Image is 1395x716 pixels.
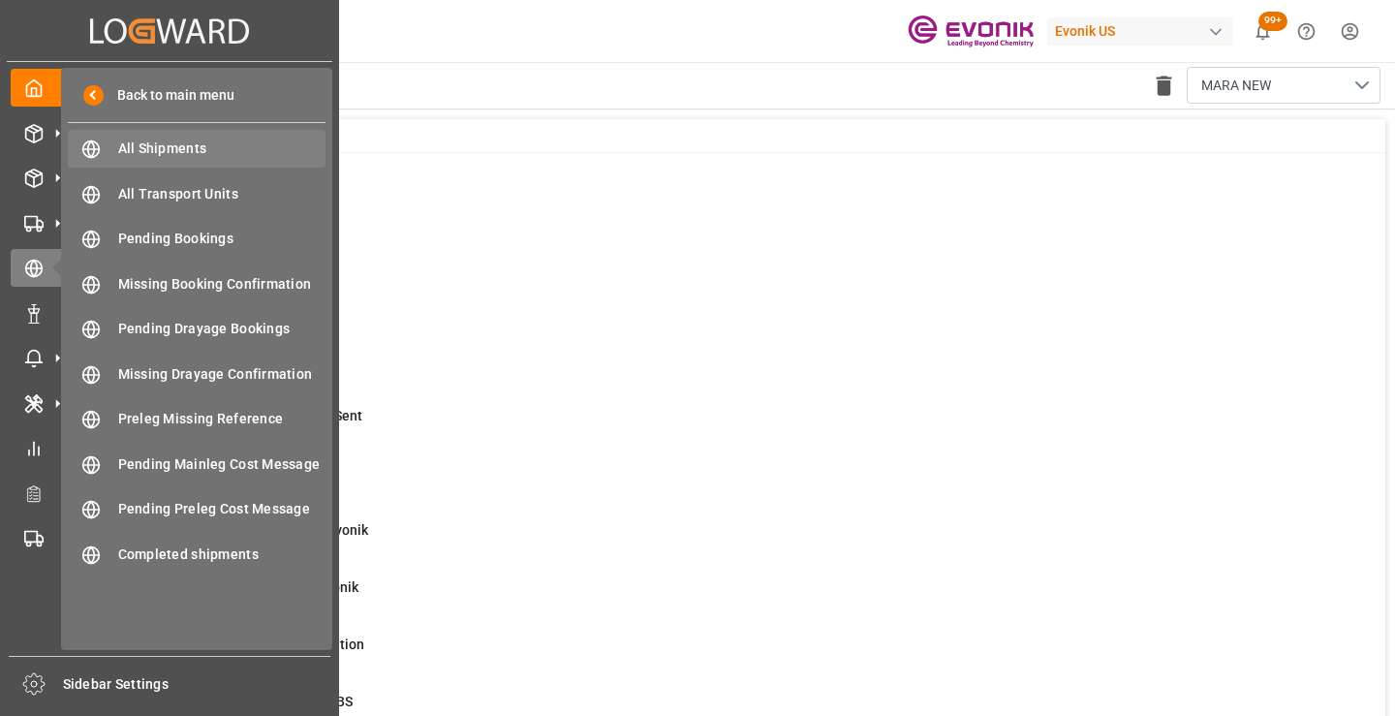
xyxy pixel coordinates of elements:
a: 18ABS: No Init Bkg Conf DateShipment [99,234,1361,275]
span: Missing Drayage Confirmation [118,364,326,385]
a: Pending Bookings [68,220,325,258]
span: Missing Booking Confirmation [118,274,326,295]
img: Evonik-brand-mark-Deep-Purple-RGB.jpeg_1700498283.jpeg [908,15,1034,48]
span: MARA NEW [1201,76,1271,96]
a: 0MOT Missing at Order LevelSales Order-IVPO [99,177,1361,218]
a: Preleg Missing Reference [68,400,325,438]
button: show 100 new notifications [1241,10,1285,53]
a: 9Error on Initial Sales Order to EvonikShipment [99,520,1361,561]
a: Pending Drayage Bookings [68,310,325,348]
a: Missing Booking Confirmation [68,265,325,302]
span: 99+ [1258,12,1287,31]
a: Missing Drayage Confirmation [68,355,325,392]
a: Pending Preleg Cost Message [68,490,325,528]
span: Pending Bookings [118,229,326,249]
a: Pending Mainleg Cost Message [68,445,325,483]
a: 20ETD>3 Days Past,No Cost Msg SentShipment [99,406,1361,447]
span: Sidebar Settings [63,674,331,695]
a: 18ABS: Missing Booking ConfirmationShipment [99,635,1361,675]
span: Pending Mainleg Cost Message [118,454,326,475]
a: Non Conformance [11,294,328,331]
button: Evonik US [1047,13,1241,49]
a: My Cockpit [11,69,328,107]
span: All Shipments [118,139,326,159]
a: 1ABS: No Bkg Req Sent DateShipment [99,292,1361,332]
div: Evonik US [1047,17,1233,46]
a: 3ETA > 10 Days , No ATA EnteredShipment [99,349,1361,389]
span: All Transport Units [118,184,326,204]
a: Transport Planner [11,474,328,512]
a: All Transport Units [68,174,325,212]
span: Preleg Missing Reference [118,409,326,429]
a: 0Error Sales Order Update to EvonikShipment [99,577,1361,618]
span: Pending Drayage Bookings [118,319,326,339]
a: My Reports [11,429,328,467]
a: All Shipments [68,130,325,168]
a: Transport Planning [11,519,328,557]
span: Pending Preleg Cost Message [118,499,326,519]
a: Completed shipments [68,535,325,573]
a: 3ETD < 3 Days,No Del # Rec'dShipment [99,463,1361,504]
span: Completed shipments [118,545,326,565]
button: open menu [1187,67,1380,104]
button: Help Center [1285,10,1328,53]
span: Back to main menu [104,85,234,106]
